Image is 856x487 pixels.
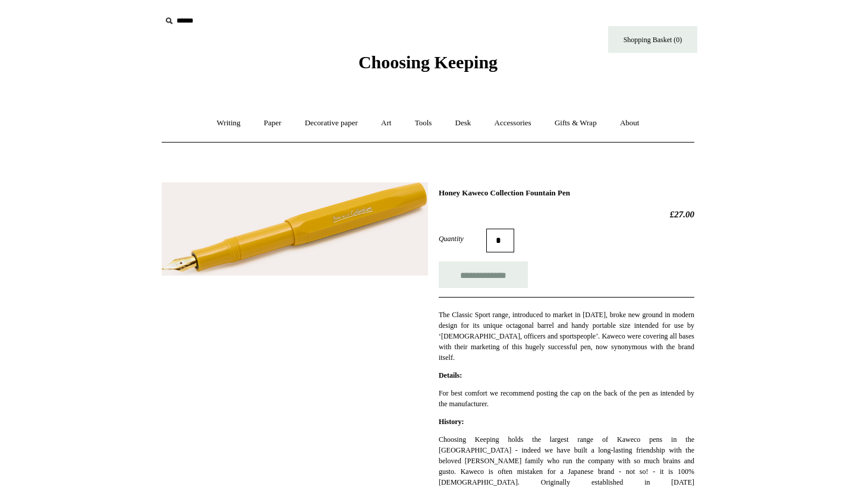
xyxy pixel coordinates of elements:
[439,388,694,409] p: For best comfort we recommend posting the cap on the back of the pen as intended by the manufactu...
[608,26,697,53] a: Shopping Basket (0)
[484,107,542,139] a: Accessories
[162,182,428,276] img: Honey Kaweco Collection Fountain Pen
[609,107,650,139] a: About
[358,62,498,70] a: Choosing Keeping
[253,107,292,139] a: Paper
[439,209,694,220] h2: £27.00
[294,107,369,139] a: Decorative paper
[544,107,608,139] a: Gifts & Wrap
[206,107,251,139] a: Writing
[445,107,482,139] a: Desk
[439,233,486,244] label: Quantity
[439,188,694,198] h1: Honey Kaweco Collection Fountain Pen
[358,52,498,72] span: Choosing Keeping
[370,107,402,139] a: Art
[439,309,694,363] p: The Classic Sport range, introduced to market in [DATE], broke new ground in modern design for it...
[439,371,462,380] strong: Details:
[439,418,464,426] strong: History:
[404,107,443,139] a: Tools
